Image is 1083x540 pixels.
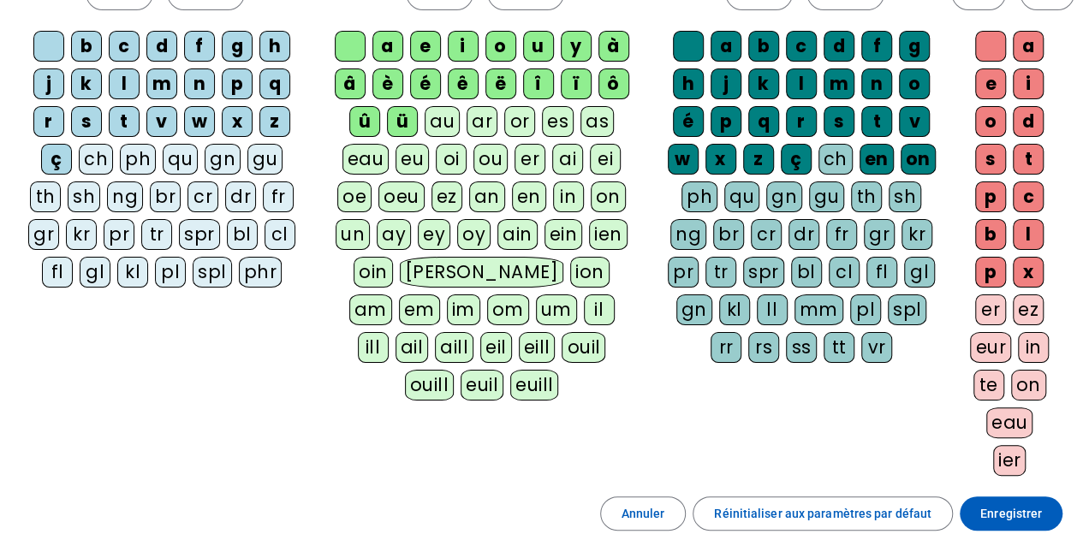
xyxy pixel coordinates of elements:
div: t [861,106,892,137]
div: d [146,31,177,62]
div: h [673,68,704,99]
div: d [1013,106,1044,137]
div: dr [225,181,256,212]
div: f [184,31,215,62]
div: oi [436,144,467,175]
div: ss [786,332,817,363]
div: tr [141,219,172,250]
div: x [1013,257,1044,288]
div: gn [766,181,802,212]
div: ei [590,144,621,175]
div: f [861,31,892,62]
div: ein [544,219,583,250]
div: û [349,106,380,137]
div: c [1013,181,1044,212]
span: Enregistrer [980,503,1042,524]
div: w [668,144,699,175]
div: e [410,31,441,62]
div: g [899,31,930,62]
div: qu [163,144,198,175]
div: gu [809,181,844,212]
div: ay [377,219,411,250]
div: kr [66,219,97,250]
div: gr [864,219,895,250]
div: a [1013,31,1044,62]
div: pl [155,257,186,288]
div: spl [888,294,927,325]
div: p [975,181,1006,212]
div: ez [431,181,462,212]
div: cl [829,257,860,288]
div: r [786,106,817,137]
div: j [33,68,64,99]
div: z [743,144,774,175]
div: â [335,68,366,99]
div: ain [497,219,538,250]
div: bl [227,219,258,250]
div: ç [41,144,72,175]
div: x [222,106,253,137]
div: p [711,106,741,137]
div: ô [598,68,629,99]
div: te [973,370,1004,401]
div: o [485,31,516,62]
div: n [184,68,215,99]
div: om [487,294,529,325]
button: Annuler [600,496,687,531]
div: ï [561,68,592,99]
div: s [71,106,102,137]
div: k [71,68,102,99]
div: um [536,294,577,325]
div: on [591,181,626,212]
div: c [109,31,140,62]
div: tt [824,332,854,363]
div: ien [589,219,628,250]
div: o [899,68,930,99]
div: a [372,31,403,62]
div: h [259,31,290,62]
div: i [1013,68,1044,99]
div: e [975,68,1006,99]
div: x [705,144,736,175]
div: au [425,106,460,137]
div: y [561,31,592,62]
div: q [259,68,290,99]
div: ng [670,219,706,250]
div: m [824,68,854,99]
div: ez [1013,294,1044,325]
div: ouil [562,332,605,363]
div: ë [485,68,516,99]
div: en [860,144,894,175]
div: ou [473,144,508,175]
div: j [711,68,741,99]
div: g [222,31,253,62]
div: an [469,181,505,212]
div: ill [358,332,389,363]
div: ier [993,445,1026,476]
div: q [748,106,779,137]
div: er [975,294,1006,325]
div: es [542,106,574,137]
div: vr [861,332,892,363]
div: ch [79,144,113,175]
div: d [824,31,854,62]
div: oy [457,219,491,250]
div: w [184,106,215,137]
div: fl [866,257,897,288]
div: th [851,181,882,212]
div: a [711,31,741,62]
div: eil [480,332,512,363]
div: cr [751,219,782,250]
div: gn [205,144,241,175]
div: eau [986,407,1033,438]
div: b [71,31,102,62]
button: Réinitialiser aux paramètres par défaut [693,496,953,531]
div: p [222,68,253,99]
div: eu [396,144,429,175]
div: as [580,106,614,137]
span: Annuler [622,503,665,524]
div: gn [676,294,712,325]
div: im [447,294,480,325]
div: gl [904,257,935,288]
div: à [598,31,629,62]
